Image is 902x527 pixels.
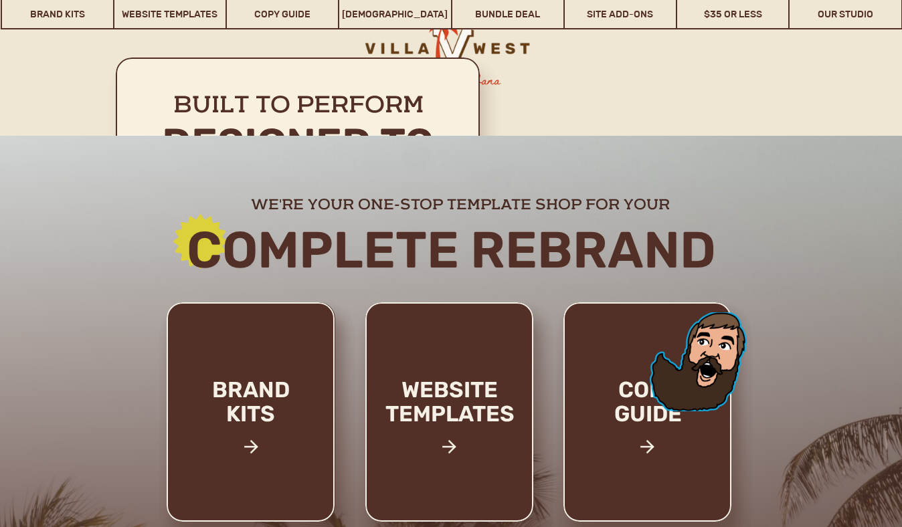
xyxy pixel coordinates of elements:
a: website templates [362,378,537,455]
h2: Complete rebrand [90,223,813,277]
a: copy guide [586,378,710,471]
a: brand kits [194,378,307,471]
h2: we're your one-stop template shop for your [155,195,765,211]
h2: Built to perform [132,93,464,122]
h2: Designed to [132,121,464,169]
